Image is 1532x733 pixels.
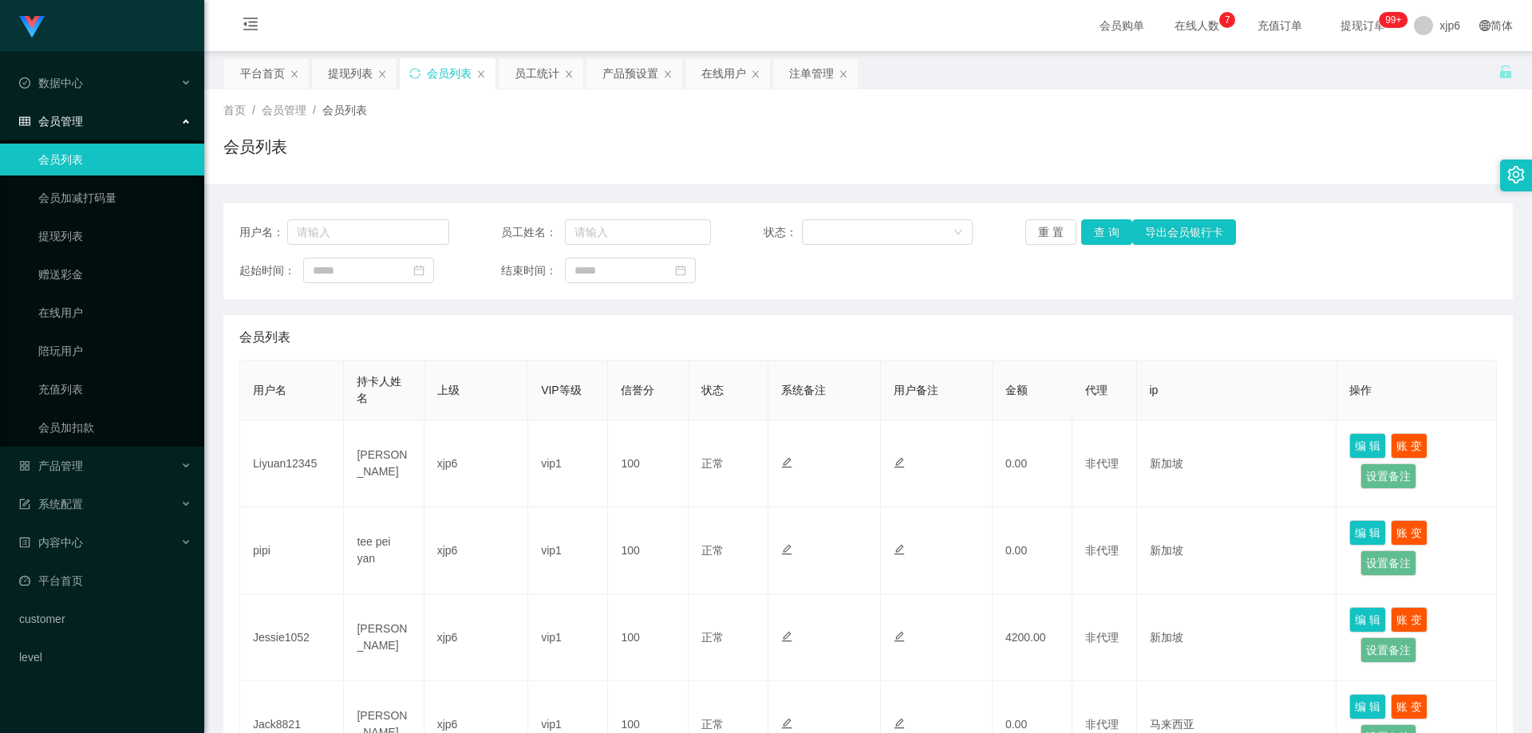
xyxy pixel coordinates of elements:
button: 账 变 [1391,607,1427,633]
span: 正常 [701,631,724,644]
td: 0.00 [993,420,1072,507]
span: 状态 [701,384,724,396]
td: vip1 [528,594,608,681]
button: 编 辑 [1349,433,1386,459]
i: 图标: sync [409,68,421,79]
button: 账 变 [1391,433,1427,459]
td: 新加坡 [1137,594,1337,681]
i: 图标: edit [894,631,905,642]
button: 重 置 [1025,219,1076,245]
input: 请输入 [565,219,711,245]
button: 编 辑 [1349,520,1386,546]
span: 持卡人姓名 [357,375,401,404]
a: 图标: dashboard平台首页 [19,565,191,597]
button: 设置备注 [1360,550,1416,576]
span: 用户备注 [894,384,938,396]
td: vip1 [528,507,608,594]
span: 内容中心 [19,536,83,549]
div: 员工统计 [515,58,559,89]
i: 图标: menu-fold [223,1,278,52]
span: 系统备注 [781,384,826,396]
span: 用户名 [253,384,286,396]
span: 起始时间： [239,262,303,279]
td: Liyuan12345 [240,420,344,507]
a: 会员加减打码量 [38,182,191,214]
span: 信誉分 [621,384,654,396]
a: level [19,641,191,673]
i: 图标: close [476,69,486,79]
span: 代理 [1085,384,1108,396]
td: 新加坡 [1137,420,1337,507]
span: 状态： [764,224,803,241]
i: 图标: appstore-o [19,460,30,471]
a: 提现列表 [38,220,191,252]
span: ip [1150,384,1159,396]
i: 图标: edit [894,544,905,555]
i: 图标: check-circle-o [19,77,30,89]
td: 100 [608,507,688,594]
td: 100 [608,594,688,681]
i: 图标: unlock [1498,65,1513,79]
i: 图标: edit [781,457,792,468]
td: 新加坡 [1137,507,1337,594]
div: 注单管理 [789,58,834,89]
span: 非代理 [1085,631,1119,644]
td: pipi [240,507,344,594]
i: 图标: edit [894,457,905,468]
i: 图标: global [1479,20,1491,31]
p: 7 [1225,12,1230,28]
button: 设置备注 [1360,463,1416,489]
span: 数据中心 [19,77,83,89]
td: xjp6 [424,507,528,594]
i: 图标: calendar [675,265,686,276]
div: 提现列表 [328,58,373,89]
span: 会员管理 [19,115,83,128]
button: 账 变 [1391,694,1427,719]
td: Jessie1052 [240,594,344,681]
div: 平台首页 [240,58,285,89]
i: 图标: setting [1507,166,1525,183]
i: 图标: table [19,116,30,127]
a: 赠送彩金 [38,258,191,290]
span: VIP等级 [541,384,582,396]
a: customer [19,603,191,635]
span: 非代理 [1085,457,1119,470]
span: 在线人数 [1167,20,1227,31]
span: 提现订单 [1333,20,1393,31]
button: 导出会员银行卡 [1132,219,1236,245]
td: tee pei yan [344,507,424,594]
i: 图标: close [839,69,848,79]
span: 产品管理 [19,459,83,472]
a: 会员列表 [38,144,191,175]
span: 非代理 [1085,718,1119,731]
span: 操作 [1349,384,1372,396]
td: 0.00 [993,507,1072,594]
img: logo.9652507e.png [19,16,45,38]
input: 请输入 [287,219,449,245]
span: 首页 [223,104,246,116]
td: xjp6 [424,420,528,507]
div: 产品预设置 [602,58,658,89]
sup: 237 [1379,12,1408,28]
i: 图标: close [751,69,760,79]
td: [PERSON_NAME] [344,594,424,681]
span: 结束时间： [501,262,565,279]
td: xjp6 [424,594,528,681]
span: 非代理 [1085,544,1119,557]
span: 系统配置 [19,498,83,510]
i: 图标: close [377,69,387,79]
i: 图标: down [954,227,963,238]
h1: 会员列表 [223,135,287,159]
button: 查 询 [1081,219,1132,245]
span: 充值订单 [1250,20,1310,31]
button: 编 辑 [1349,694,1386,719]
span: 员工姓名： [501,224,565,241]
div: 会员列表 [427,58,472,89]
span: 正常 [701,457,724,470]
i: 图标: close [290,69,299,79]
i: 图标: calendar [413,265,424,276]
td: 4200.00 [993,594,1072,681]
td: [PERSON_NAME] [344,420,424,507]
i: 图标: edit [894,718,905,729]
button: 设置备注 [1360,637,1416,663]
